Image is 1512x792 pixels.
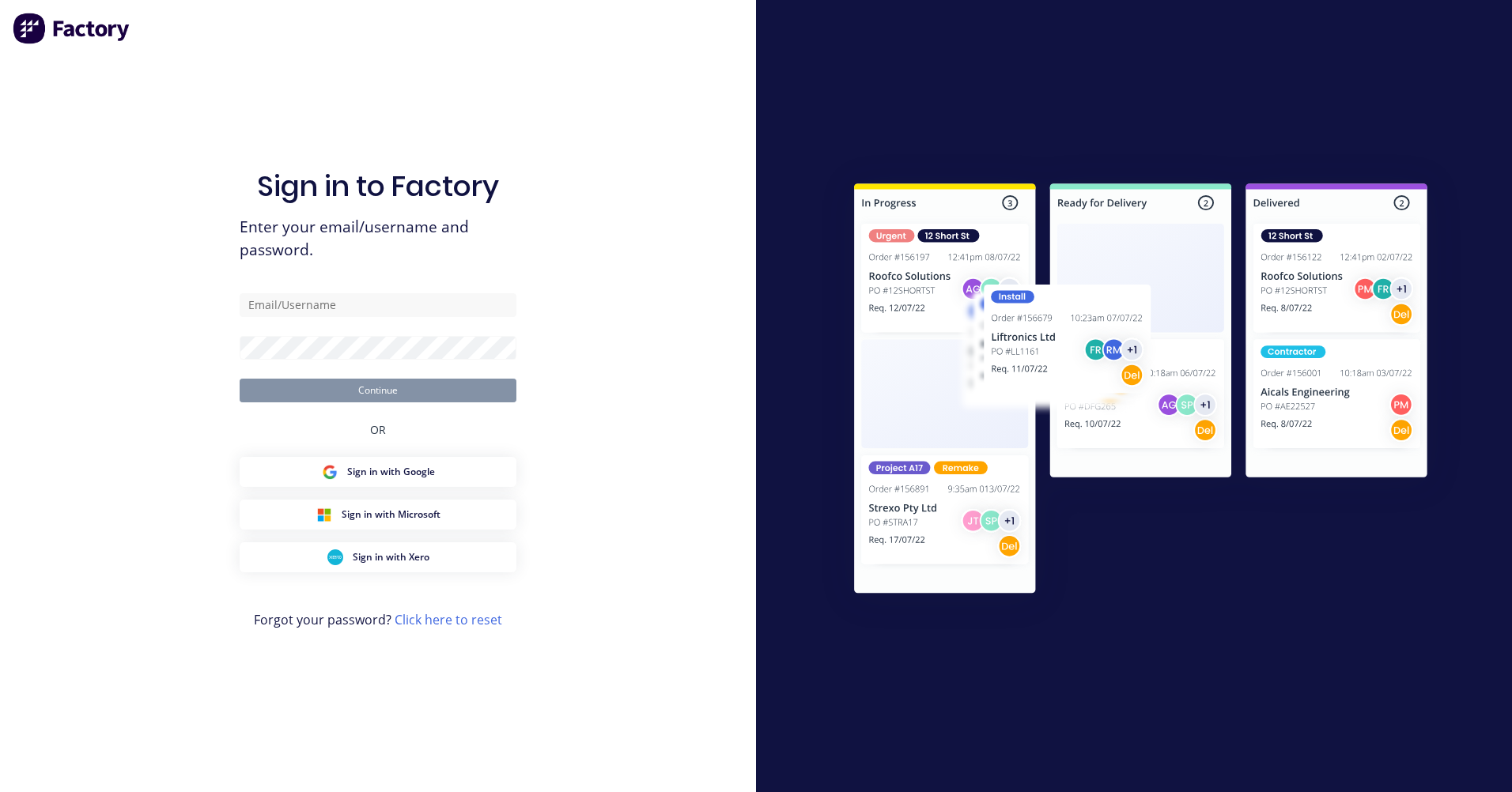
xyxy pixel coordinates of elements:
[240,500,516,530] button: Microsoft Sign inSign in with Microsoft
[240,293,516,317] input: Email/Username
[316,507,332,522] img: Microsoft Sign in
[353,550,429,564] span: Sign in with Xero
[395,611,502,628] a: Click here to reset
[322,464,338,480] img: Google Sign in
[342,507,440,522] span: Sign in with Microsoft
[240,379,516,402] button: Continue
[240,457,516,487] button: Google Sign inSign in with Google
[254,610,502,629] span: Forgot your password?
[819,152,1462,631] img: Sign in
[257,169,499,203] h1: Sign in to Factory
[327,549,343,565] img: Xero Sign in
[347,465,435,479] span: Sign in with Google
[240,542,516,572] button: Xero Sign inSign in with Xero
[13,13,131,44] img: Factory
[370,402,386,457] div: OR
[240,216,516,262] span: Enter your email/username and password.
